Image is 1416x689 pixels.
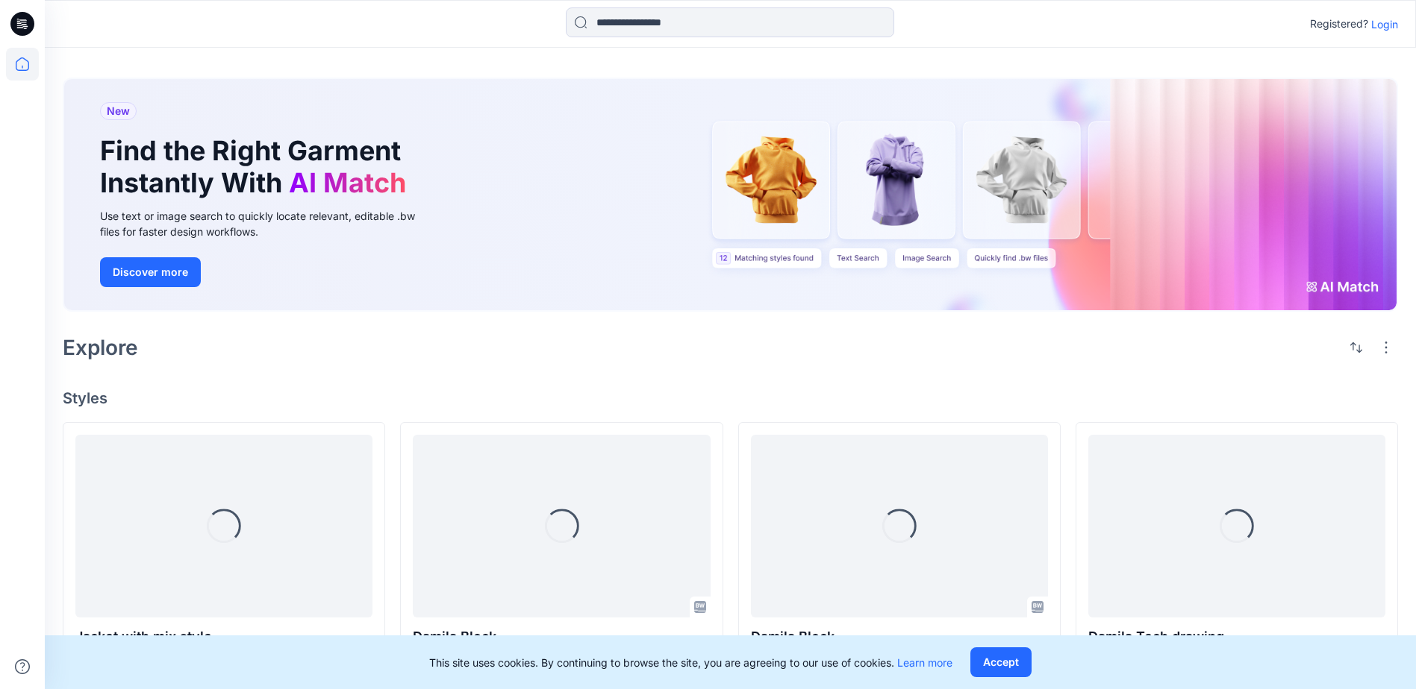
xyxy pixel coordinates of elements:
p: This site uses cookies. By continuing to browse the site, you are agreeing to our use of cookies. [429,655,952,670]
h4: Styles [63,389,1398,407]
p: Registered? [1310,15,1368,33]
p: Login [1371,16,1398,32]
a: Learn more [897,656,952,669]
span: New [107,102,130,120]
div: Use text or image search to quickly locate relevant, editable .bw files for faster design workflows. [100,208,436,239]
span: AI Match [289,166,406,199]
button: Discover more [100,257,201,287]
h1: Find the Right Garment Instantly With [100,135,414,199]
p: Damila Block [413,626,710,647]
h2: Explore [63,336,138,359]
p: Damila Block [751,626,1048,647]
p: Damila Tech drawing [1088,626,1385,647]
button: Accept [970,647,1032,677]
p: Jacket with mix style [75,626,372,647]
